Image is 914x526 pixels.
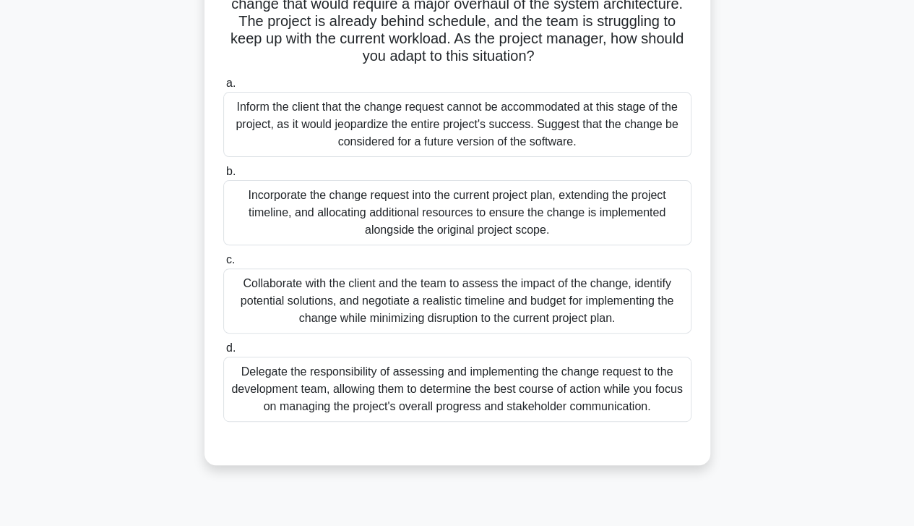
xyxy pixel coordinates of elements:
[226,77,236,89] span: a.
[223,357,691,422] div: Delegate the responsibility of assessing and implementing the change request to the development t...
[223,268,691,334] div: Collaborate with the client and the team to assess the impact of the change, identify potential s...
[226,342,236,354] span: d.
[226,253,235,266] span: c.
[226,165,236,177] span: b.
[223,180,691,245] div: Incorporate the change request into the current project plan, extending the project timeline, and...
[223,92,691,157] div: Inform the client that the change request cannot be accommodated at this stage of the project, as...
